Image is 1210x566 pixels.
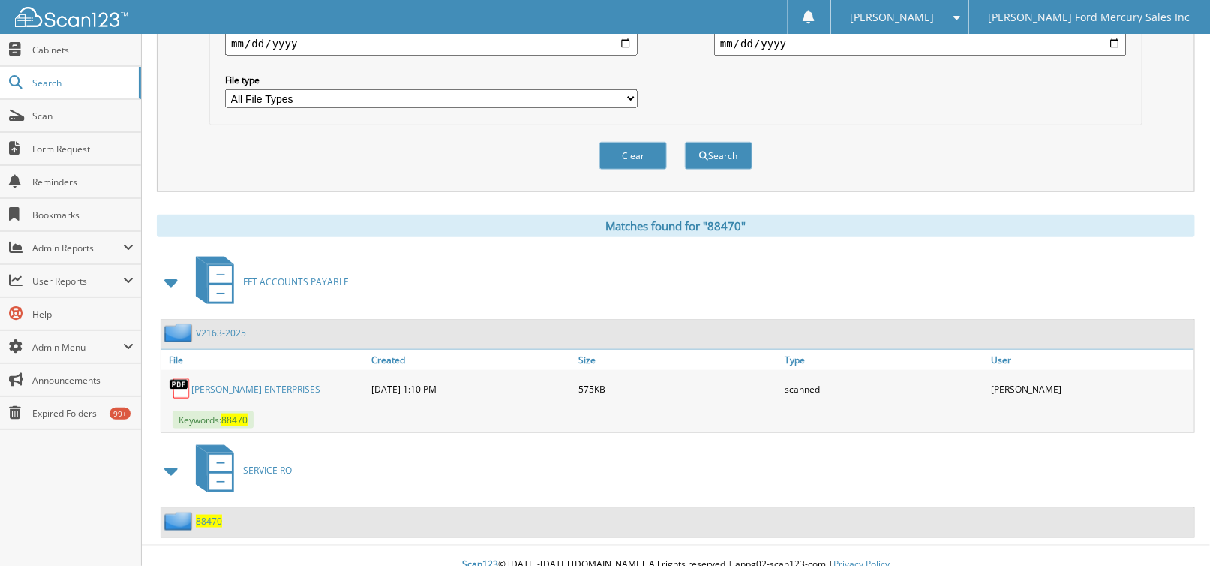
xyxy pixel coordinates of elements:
img: PDF.png [169,378,191,400]
div: 575KB [575,374,781,404]
span: Bookmarks [32,209,134,221]
a: Created [368,350,574,370]
span: Keywords: [173,411,254,429]
span: Scan [32,110,134,122]
button: Search [685,142,752,170]
span: [PERSON_NAME] [851,13,935,22]
a: 88470 [196,515,222,528]
span: Admin Reports [32,242,123,254]
img: folder2.png [164,324,196,342]
a: File [161,350,368,370]
span: Admin Menu [32,341,123,354]
a: Type [781,350,987,370]
input: end [714,32,1127,56]
div: [DATE] 1:10 PM [368,374,574,404]
a: User [988,350,1194,370]
span: Announcements [32,374,134,387]
iframe: Chat Widget [1135,494,1210,566]
a: [PERSON_NAME] ENTERPRISES [191,383,320,396]
span: Expired Folders [32,407,134,420]
a: SERVICE RO [187,441,292,500]
a: FFT ACCOUNTS PAYABLE [187,252,349,312]
a: V2163-2025 [196,327,246,339]
span: Search [32,77,131,89]
label: File type [225,74,638,86]
span: 88470 [221,414,248,426]
div: [PERSON_NAME] [988,374,1194,404]
span: User Reports [32,275,123,288]
img: folder2.png [164,512,196,531]
a: Size [575,350,781,370]
span: Cabinets [32,44,134,56]
span: SERVICE RO [243,464,292,477]
button: Clear [599,142,667,170]
div: 99+ [110,408,131,420]
div: scanned [781,374,987,404]
span: Form Request [32,143,134,155]
span: Reminders [32,176,134,188]
img: scan123-logo-white.svg [15,7,128,27]
div: Matches found for "88470" [157,215,1195,237]
span: FFT ACCOUNTS PAYABLE [243,275,349,288]
span: Help [32,308,134,321]
span: [PERSON_NAME] Ford Mercury Sales Inc [989,13,1190,22]
input: start [225,32,638,56]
